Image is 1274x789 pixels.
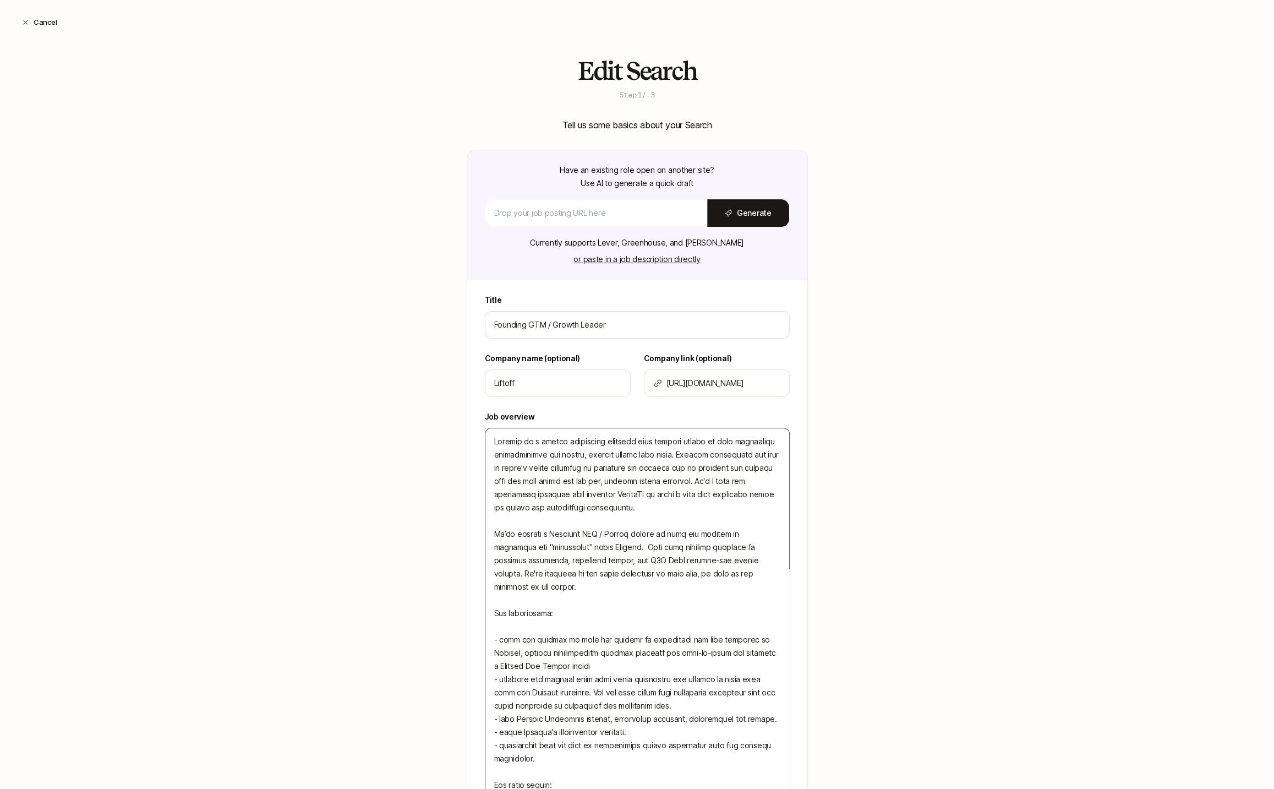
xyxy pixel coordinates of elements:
p: Have an existing role open on another site? Use AI to generate a quick draft [560,164,714,190]
input: Drop your job posting URL here [494,206,698,220]
input: Tell us who you're hiring for [494,377,621,390]
label: Company name (optional) [485,352,631,365]
input: Add link [666,377,780,390]
label: Company link (optional) [644,352,790,365]
button: or paste in a job description directly [567,252,707,267]
label: Title [485,293,790,307]
button: Cancel [13,12,65,32]
input: e.g. Head of Marketing, Contract Design Lead [494,318,780,331]
p: Tell us some basics about your Search [562,118,712,132]
p: Step 1 / 3 [619,89,655,100]
h2: Edit Search [578,57,697,85]
label: Job overview [485,410,790,423]
p: Currently supports Lever, Greenhouse, and [PERSON_NAME] [530,236,744,249]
